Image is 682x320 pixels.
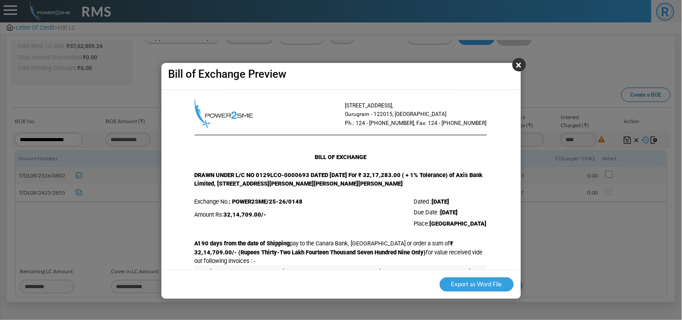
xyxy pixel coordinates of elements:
span: [GEOGRAPHIC_DATA] [430,220,487,227]
th: Cover in LC [413,266,486,278]
td: Exchange No. [195,197,303,211]
th: Invoice Amount [334,266,413,278]
h4: Bill of Exchange Preview [169,68,341,81]
td: Place: [414,219,487,228]
center: BILL OF EXCHANGE [195,153,487,162]
th: Invoice Date [195,266,267,278]
td: DRAWN UNDER L/C NO 0129LCO-0000693 DATED [DATE] For ₹ 32,17,283.00 ( + 1% Tolerance) of Axis Bank... [195,153,487,197]
td: Dated : [414,197,487,209]
span: [DATE] [432,198,450,205]
span: : POWER2SME/25-26/0148 [229,198,303,205]
button: Export as Word File [440,277,514,292]
button: × [513,58,526,71]
span: 32,14,709.00/- [224,211,267,218]
span: [DATE] [441,209,458,216]
th: Invoice No. [267,266,334,278]
span: At 90 days from the date of Shipping [195,240,290,247]
img: Logo [195,99,253,128]
td: [STREET_ADDRESS], Gurugram - 122015, [GEOGRAPHIC_DATA] Ph.: 124 - [PHONE_NUMBER], Fax: 124 - [PHO... [345,99,487,128]
span: ₹ 32,14,709.00/- (Rupees Thirty-Two Lakh Fourteen Thousand Seven Hundred Nine Only) [195,240,454,256]
td: Due Date : [414,208,487,219]
td: pay to the Canara Bank, [GEOGRAPHIC_DATA] or order a sum of for value received vide our following... [195,239,487,266]
td: Amount Rs: [195,210,303,224]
